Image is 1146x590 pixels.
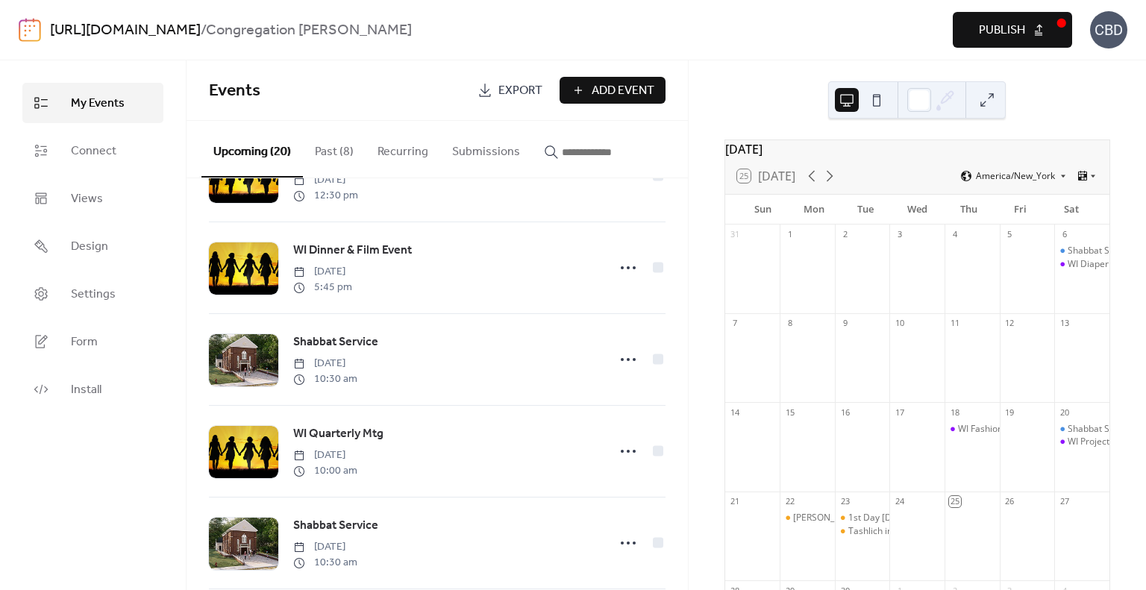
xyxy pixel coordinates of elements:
div: 8 [784,318,795,329]
button: Recurring [366,121,440,176]
a: [URL][DOMAIN_NAME] [50,16,201,45]
span: Design [71,238,108,256]
span: Install [71,381,101,399]
span: [DATE] [293,539,357,555]
b: / [201,16,206,45]
span: Settings [71,286,116,304]
span: [DATE] [293,448,357,463]
span: 12:30 pm [293,188,358,204]
div: Shabbat Service [1068,423,1135,436]
a: My Events [22,83,163,123]
a: Settings [22,274,163,314]
span: Events [209,75,260,107]
div: 20 [1059,407,1070,418]
a: Install [22,369,163,409]
div: Sun [737,195,789,225]
div: [DATE] [725,140,1109,158]
div: 31 [730,229,741,240]
div: Erev Rosh Hashanah Service [780,512,835,524]
div: 3 [894,229,905,240]
div: 15 [784,407,795,418]
b: Congregation [PERSON_NAME] [206,16,412,45]
span: Publish [979,22,1025,40]
div: 18 [949,407,960,418]
div: 26 [1004,496,1015,507]
div: WI Diaper Drive [1068,258,1133,271]
span: [DATE] [293,172,358,188]
span: Shabbat Service [293,517,378,535]
div: 5 [1004,229,1015,240]
div: Fri [995,195,1046,225]
div: WI Diaper Drive [1054,258,1109,271]
button: Submissions [440,121,532,176]
a: Export [466,77,554,104]
div: 7 [730,318,741,329]
span: My Events [71,95,125,113]
div: Thu [943,195,995,225]
a: Connect [22,131,163,171]
span: 5:45 pm [293,280,352,295]
button: Publish [953,12,1072,48]
div: Shabbat Service [1068,245,1135,257]
a: WI Quarterly Mtg [293,424,383,444]
span: 10:30 am [293,371,357,387]
a: Shabbat Service [293,516,378,536]
div: 14 [730,407,741,418]
div: 22 [784,496,795,507]
button: Add Event [560,77,666,104]
div: 19 [1004,407,1015,418]
div: Tashlich in Wassaic Service [835,525,890,538]
span: WI Quarterly Mtg [293,425,383,443]
a: WI Dinner & Film Event [293,241,412,260]
div: 16 [839,407,851,418]
div: Tashlich in Wassaic Service [848,525,962,538]
button: Past (8) [303,121,366,176]
a: Design [22,226,163,266]
div: Sat [1046,195,1098,225]
div: Tue [840,195,892,225]
a: Shabbat Service [293,333,378,352]
div: 1st Day Rosh Hashanah Service [835,512,890,524]
div: 27 [1059,496,1070,507]
div: 13 [1059,318,1070,329]
img: logo [19,18,41,42]
div: 24 [894,496,905,507]
div: CBD [1090,11,1127,48]
span: Export [498,82,542,100]
div: Mon [789,195,840,225]
div: 21 [730,496,741,507]
div: 10 [894,318,905,329]
span: [DATE] [293,356,357,371]
div: Shabbat Service [1054,245,1109,257]
div: 4 [949,229,960,240]
span: America/New_York [976,172,1055,181]
div: WI Fashion Feeds Food Pantry Preview Party! [958,423,1142,436]
div: 1 [784,229,795,240]
div: 17 [894,407,905,418]
div: 9 [839,318,851,329]
div: WI Fashion Feeds Food Pantry Preview Party! [945,423,1000,436]
div: 11 [949,318,960,329]
span: 10:00 am [293,463,357,479]
div: 23 [839,496,851,507]
div: 6 [1059,229,1070,240]
div: Wed [892,195,943,225]
span: Views [71,190,103,208]
div: 12 [1004,318,1015,329]
div: WI Project SAGE Gas Card Drive [1054,436,1109,448]
span: WI Dinner & Film Event [293,242,412,260]
span: Form [71,333,98,351]
div: 1st Day [DATE] Service [848,512,944,524]
span: Add Event [592,82,654,100]
div: 2 [839,229,851,240]
a: Views [22,178,163,219]
div: 25 [949,496,960,507]
span: [DATE] [293,264,352,280]
a: Form [22,321,163,362]
span: Shabbat Service [293,333,378,351]
span: Connect [71,142,116,160]
span: 10:30 am [293,555,357,571]
div: [PERSON_NAME][DATE] Service [793,512,925,524]
div: Shabbat Service [1054,423,1109,436]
